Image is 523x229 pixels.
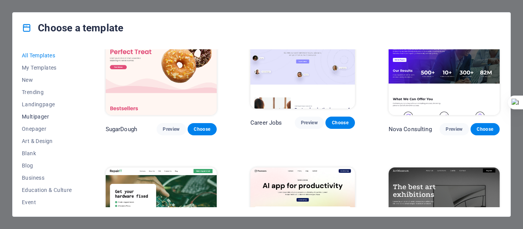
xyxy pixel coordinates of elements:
h4: Choose a template [22,22,123,34]
button: Blog [22,159,72,172]
button: New [22,74,72,86]
span: Choose [194,126,211,132]
span: Choose [477,126,494,132]
img: Career Jobs [250,13,355,109]
span: Landingpage [22,101,72,107]
span: Preview [301,120,318,126]
span: Preview [163,126,180,132]
button: Choose [471,123,500,135]
button: Landingpage [22,98,72,110]
span: Onepager [22,126,72,132]
button: All Templates [22,49,72,62]
button: Preview [295,117,324,129]
span: New [22,77,72,83]
span: Education & Culture [22,187,72,193]
button: Choose [188,123,217,135]
p: Nova Consulting [389,125,432,133]
span: Art & Design [22,138,72,144]
span: All Templates [22,52,72,58]
button: Onepager [22,123,72,135]
img: SugarDough [106,13,217,115]
button: Education & Culture [22,184,72,196]
button: Multipager [22,110,72,123]
button: Event [22,196,72,208]
p: Career Jobs [250,119,282,127]
span: Business [22,175,72,181]
span: Preview [446,126,463,132]
span: Event [22,199,72,205]
button: Business [22,172,72,184]
button: Preview [440,123,469,135]
button: Choose [325,117,355,129]
img: Nova Consulting [389,13,500,115]
span: Multipager [22,114,72,120]
span: Blog [22,162,72,169]
span: Choose [332,120,348,126]
span: Blank [22,150,72,156]
button: Art & Design [22,135,72,147]
span: My Templates [22,65,72,71]
button: Trending [22,86,72,98]
span: Trending [22,89,72,95]
button: Blank [22,147,72,159]
button: Preview [157,123,186,135]
button: My Templates [22,62,72,74]
p: SugarDough [106,125,137,133]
